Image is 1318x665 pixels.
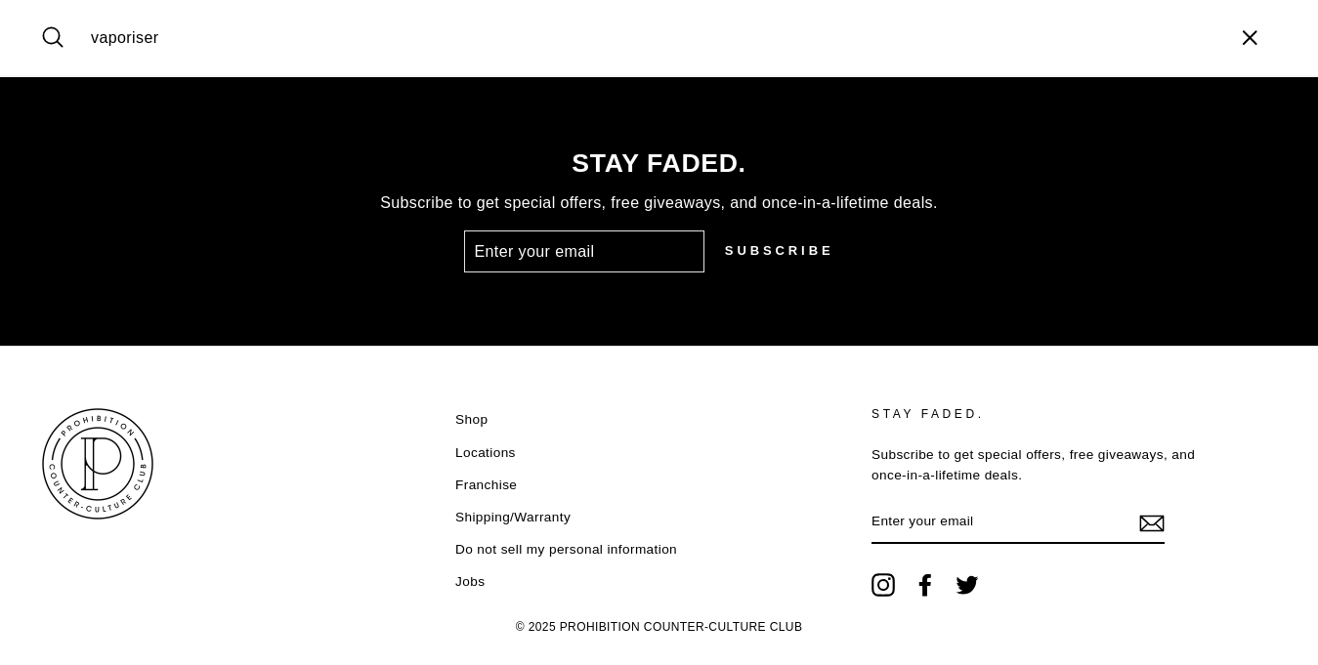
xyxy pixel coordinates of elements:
[464,230,704,273] input: Enter your email
[872,501,1165,544] input: Enter your email
[872,405,1208,424] p: STAY FADED.
[455,567,485,597] a: Jobs
[455,438,516,468] a: Locations
[872,444,1208,487] p: Subscribe to get special offers, free giveaways, and once-in-a-lifetime deals.
[704,230,855,273] button: Subscribe
[455,471,517,500] a: Franchise
[39,405,156,522] img: PROHIBITION COUNTER-CULTURE CLUB
[455,405,488,435] a: Shop
[39,611,1279,644] p: © 2025 PROHIBITION COUNTER-CULTURE CLUB
[455,535,677,564] a: Do not sell my personal information
[455,503,571,532] a: Shipping/Warranty
[39,190,1279,216] p: Subscribe to get special offers, free giveaways, and once-in-a-lifetime deals.
[81,15,1220,61] input: Search our store
[725,242,834,260] span: Subscribe
[39,150,1279,177] p: STAY FADED.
